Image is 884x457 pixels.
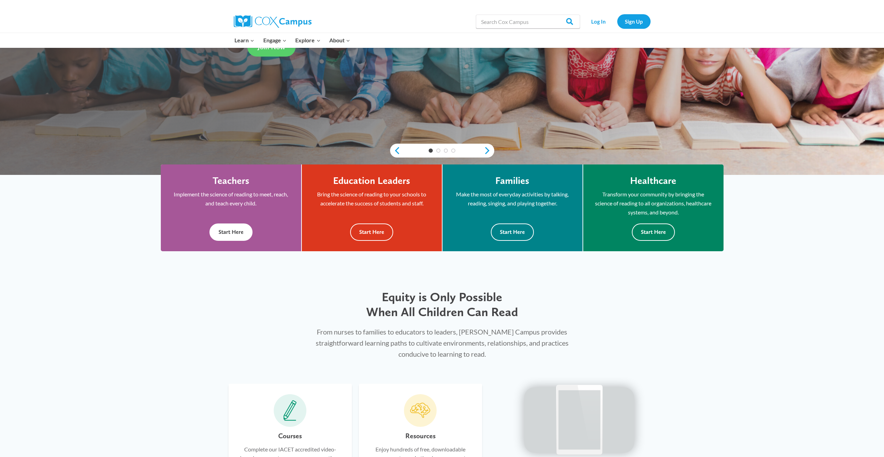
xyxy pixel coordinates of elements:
[584,14,651,28] nav: Secondary Navigation
[443,164,583,251] a: Families Make the most of everyday activities by talking, reading, singing, and playing together....
[171,190,291,208] p: Implement the science of reading to meet, reach, and teach every child.
[161,164,301,251] a: Teachers Implement the science of reading to meet, reach, and teach every child. Start Here
[476,15,580,28] input: Search Cox Campus
[594,190,713,217] p: Transform your community by bringing the science of reading to all organizations, healthcare syst...
[405,430,436,441] h6: Resources
[495,175,529,187] h4: Families
[436,149,440,153] a: 2
[484,146,494,155] a: next
[584,14,614,28] a: Log In
[302,164,442,251] a: Education Leaders Bring the science of reading to your schools to accelerate the success of stude...
[308,326,577,359] p: From nurses to families to educators to leaders, [PERSON_NAME] Campus provides straightforward le...
[350,223,393,240] button: Start Here
[390,146,400,155] a: previous
[213,175,249,187] h4: Teachers
[583,164,724,251] a: Healthcare Transform your community by bringing the science of reading to all organizations, heal...
[630,175,676,187] h4: Healthcare
[491,223,534,240] button: Start Here
[632,223,675,240] button: Start Here
[325,33,355,48] button: Child menu of About
[366,289,518,319] span: Equity is Only Possible When All Children Can Read
[429,149,433,153] a: 1
[209,223,253,240] button: Start Here
[234,15,312,28] img: Cox Campus
[333,175,410,187] h4: Education Leaders
[291,33,325,48] button: Child menu of Explore
[444,149,448,153] a: 3
[230,33,355,48] nav: Primary Navigation
[617,14,651,28] a: Sign Up
[230,33,259,48] button: Child menu of Learn
[259,33,291,48] button: Child menu of Engage
[453,190,572,208] p: Make the most of everyday activities by talking, reading, singing, and playing together.
[390,144,494,158] div: content slider buttons
[278,430,302,441] h6: Courses
[312,190,431,208] p: Bring the science of reading to your schools to accelerate the success of students and staff.
[451,149,455,153] a: 4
